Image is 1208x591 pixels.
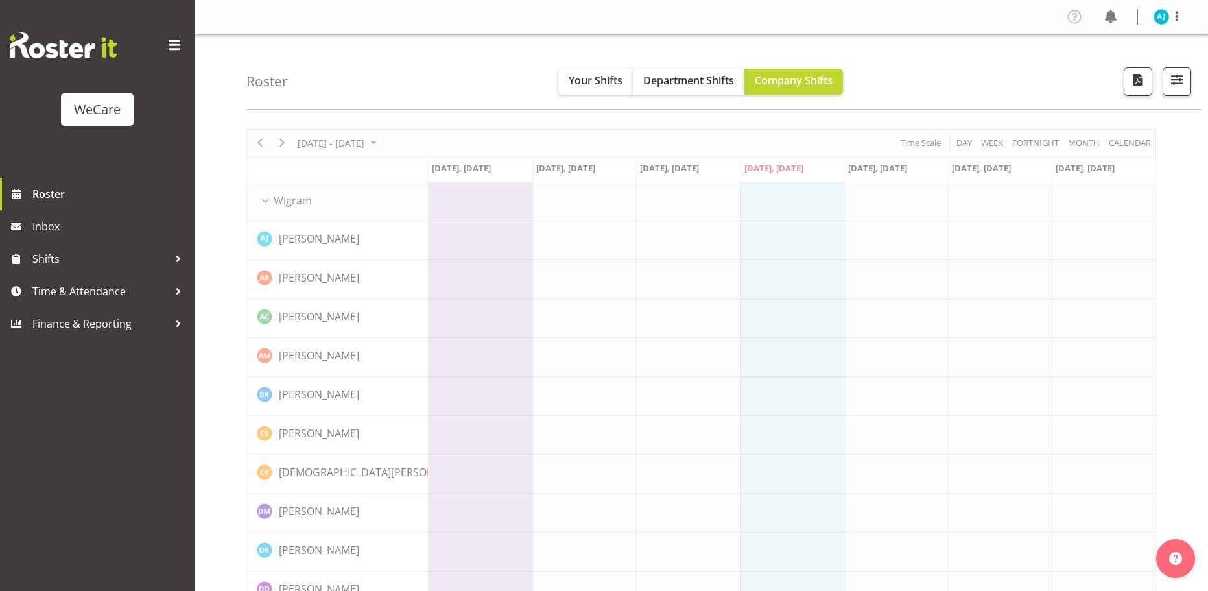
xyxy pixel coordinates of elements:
[74,100,121,119] div: WeCare
[643,73,734,88] span: Department Shifts
[1124,67,1152,96] button: Download a PDF of the roster according to the set date range.
[32,249,169,269] span: Shifts
[246,74,288,89] h4: Roster
[744,69,843,95] button: Company Shifts
[32,314,169,333] span: Finance & Reporting
[633,69,744,95] button: Department Shifts
[558,69,633,95] button: Your Shifts
[1163,67,1191,96] button: Filter Shifts
[10,32,117,58] img: Rosterit website logo
[32,282,169,301] span: Time & Attendance
[32,184,188,204] span: Roster
[569,73,622,88] span: Your Shifts
[1154,9,1169,25] img: aj-jones10453.jpg
[1169,552,1182,565] img: help-xxl-2.png
[32,217,188,236] span: Inbox
[755,73,833,88] span: Company Shifts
